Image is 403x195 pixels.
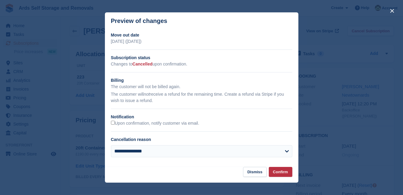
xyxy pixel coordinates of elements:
h2: Billing [111,77,292,84]
h2: Subscription status [111,55,292,61]
span: Cancelled [132,62,152,66]
p: The customer will not be billed again. [111,84,292,90]
p: [DATE] ([DATE]) [111,38,292,45]
label: Cancellation reason [111,137,151,142]
button: Dismiss [243,167,267,177]
h2: Move out date [111,32,292,38]
p: The customer will receive a refund for the remaining time. Create a refund via Stripe if you wish... [111,91,292,104]
button: Confirm [269,167,292,177]
input: Upon confirmation, notify customer via email. [111,121,115,125]
h2: Notification [111,114,292,120]
p: Changes to upon confirmation. [111,61,292,67]
em: not [144,92,149,97]
p: Preview of changes [111,18,167,24]
label: Upon confirmation, notify customer via email. [111,121,199,126]
button: close [387,6,397,16]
